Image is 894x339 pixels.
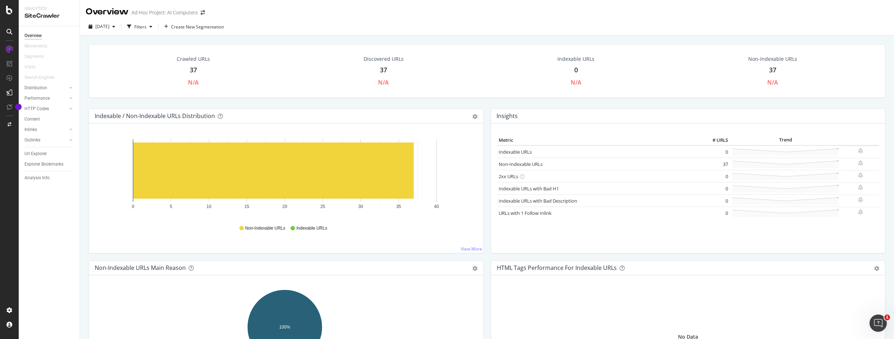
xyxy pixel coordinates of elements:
[574,65,578,75] div: 0
[24,116,75,123] a: Content
[701,207,730,219] td: 0
[132,204,134,209] text: 0
[24,6,74,12] div: Analytics
[24,42,54,50] a: Movements
[571,78,581,87] div: N/A
[188,78,199,87] div: N/A
[858,160,863,166] div: bell-plus
[24,32,75,40] a: Overview
[24,136,67,144] a: Outlinks
[769,65,776,75] div: 37
[171,24,224,30] span: Create New Segmentation
[24,74,54,81] div: Search Engines
[701,145,730,158] td: 0
[499,185,559,192] a: Indexable URLs with Bad H1
[434,204,439,209] text: 40
[201,10,205,15] div: arrow-right-arrow-left
[858,185,863,190] div: bell-plus
[497,111,518,121] h4: Insights
[24,126,37,134] div: Inlinks
[24,126,67,134] a: Inlinks
[24,84,47,92] div: Distribution
[701,195,730,207] td: 0
[245,225,285,231] span: Non-Indexable URLs
[24,174,75,182] a: Analysis Info
[497,135,701,146] th: Metric
[748,55,797,63] div: Non-Indexable URLs
[24,63,42,71] a: Visits
[701,135,730,146] th: # URLS
[767,78,778,87] div: N/A
[244,204,250,209] text: 15
[24,53,51,60] a: Segments
[131,9,198,16] div: Ad-Hoc Project: AI Computers
[499,173,518,180] a: 2xx URLs
[24,12,74,20] div: SiteCrawler
[24,42,47,50] div: Movements
[24,136,40,144] div: Outlinks
[24,95,67,102] a: Performance
[177,55,210,63] div: Crawled URLs
[24,32,42,40] div: Overview
[24,84,67,92] a: Distribution
[870,315,887,332] iframe: Intercom live chat
[378,78,389,87] div: N/A
[396,204,401,209] text: 35
[701,170,730,182] td: 0
[95,23,109,30] span: 2025 Aug. 25th
[24,105,49,113] div: HTTP Codes
[190,65,197,75] div: 37
[874,266,879,271] div: gear
[207,204,212,209] text: 10
[380,65,387,75] div: 37
[24,150,47,158] div: Url Explorer
[282,204,287,209] text: 20
[701,182,730,195] td: 0
[557,55,594,63] div: Indexable URLs
[15,104,22,110] div: Tooltip anchor
[499,161,543,167] a: Non-Indexable URLs
[320,204,325,209] text: 25
[95,264,186,271] div: Non-Indexable URLs Main Reason
[24,63,35,71] div: Visits
[858,209,863,215] div: bell-plus
[296,225,327,231] span: Indexable URLs
[730,135,841,146] th: Trend
[24,174,50,182] div: Analysis Info
[472,114,477,119] div: gear
[858,172,863,178] div: bell-plus
[95,135,475,218] svg: A chart.
[134,24,147,30] div: Filters
[358,204,363,209] text: 30
[24,150,75,158] a: Url Explorer
[161,21,227,32] button: Create New Segmentation
[499,198,577,204] a: Indexable URLs with Bad Description
[884,315,890,320] span: 1
[497,264,617,271] div: HTML Tags Performance for Indexable URLs
[499,149,532,155] a: Indexable URLs
[472,266,477,271] div: gear
[858,197,863,203] div: bell-plus
[461,246,482,252] a: View More
[24,105,67,113] a: HTTP Codes
[364,55,404,63] div: Discovered URLs
[279,325,291,330] text: 100%
[701,158,730,170] td: 37
[24,116,40,123] div: Content
[124,21,155,32] button: Filters
[24,161,63,168] div: Explorer Bookmarks
[24,53,44,60] div: Segments
[24,95,50,102] div: Performance
[86,21,118,32] button: [DATE]
[170,204,172,209] text: 5
[95,112,215,119] div: Indexable / Non-Indexable URLs Distribution
[858,148,863,154] div: bell-plus
[24,74,62,81] a: Search Engines
[24,161,75,168] a: Explorer Bookmarks
[86,6,129,18] div: Overview
[499,210,552,216] a: URLs with 1 Follow Inlink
